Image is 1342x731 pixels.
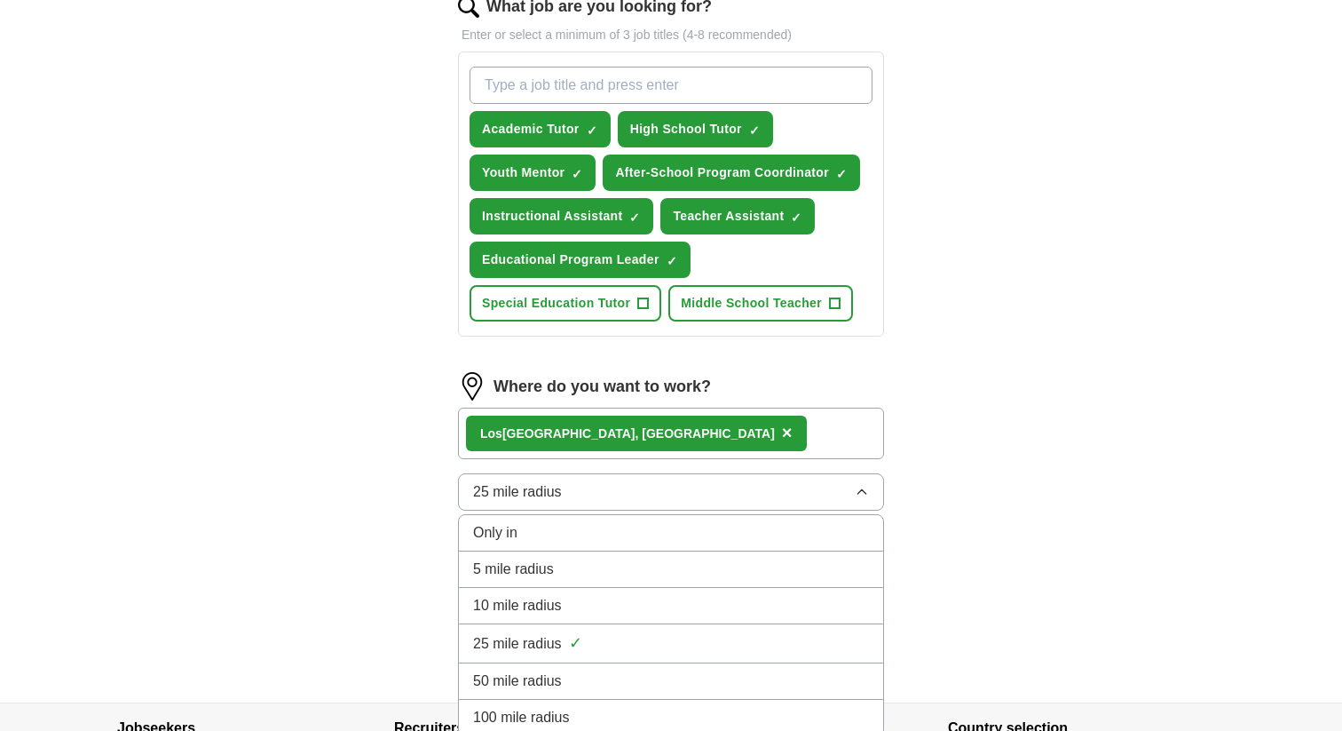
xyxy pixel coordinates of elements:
span: 100 mile radius [473,707,570,728]
span: 5 mile radius [473,559,554,580]
span: ✓ [749,123,760,138]
span: ✓ [569,632,582,656]
input: Type a job title and press enter [470,67,872,104]
span: ✓ [791,211,801,225]
span: 50 mile radius [473,671,562,692]
span: ✓ [587,123,597,138]
p: Enter or select a minimum of 3 job titles (4-8 recommended) [458,26,884,44]
button: Instructional Assistant✓ [470,198,653,234]
span: ✓ [629,211,640,225]
span: Instructional Assistant [482,207,622,226]
span: Academic Tutor [482,120,580,139]
button: 25 mile radius [458,473,884,511]
span: 25 mile radius [473,481,562,503]
span: Special Education Tutor [482,294,630,313]
button: Special Education Tutor [470,285,661,322]
button: Middle School Teacher [668,285,853,322]
span: Only in [473,522,517,544]
button: Academic Tutor✓ [470,111,611,147]
span: ✓ [572,167,582,181]
span: × [782,423,793,442]
button: High School Tutor✓ [618,111,773,147]
div: [GEOGRAPHIC_DATA], [GEOGRAPHIC_DATA] [480,425,775,443]
span: 10 mile radius [473,595,562,616]
label: Where do you want to work? [493,375,711,399]
button: After-School Program Coordinator✓ [603,155,860,191]
span: Educational Program Leader [482,250,659,269]
span: ✓ [667,254,677,268]
strong: Los [480,426,502,441]
span: After-School Program Coordinator [615,163,829,182]
button: × [782,420,793,447]
span: ✓ [836,167,847,181]
span: Middle School Teacher [681,294,822,313]
span: Teacher Assistant [673,207,784,226]
span: 25 mile radius [473,633,562,655]
button: Youth Mentor✓ [470,155,596,191]
button: Educational Program Leader✓ [470,242,691,278]
span: Youth Mentor [482,163,564,182]
span: High School Tutor [630,120,742,139]
img: location.png [458,372,486,401]
button: Teacher Assistant✓ [660,198,815,234]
